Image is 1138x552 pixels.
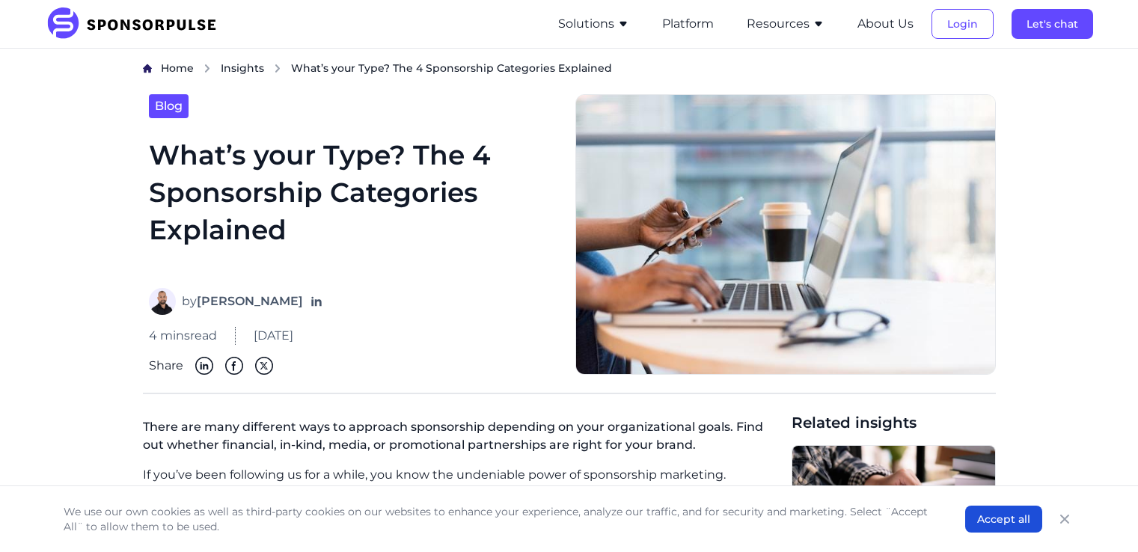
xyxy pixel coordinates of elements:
[931,9,994,39] button: Login
[46,7,227,40] img: SponsorPulse
[662,15,714,33] button: Platform
[254,327,293,345] span: [DATE]
[273,64,282,73] img: chevron right
[1012,9,1093,39] button: Let's chat
[203,64,212,73] img: chevron right
[161,61,194,75] span: Home
[182,292,303,310] span: by
[792,412,996,433] span: Related insights
[149,94,189,118] a: Blog
[255,357,273,375] img: Twitter
[221,61,264,76] a: Insights
[143,412,780,466] p: There are many different ways to approach sponsorship depending on your organizational goals. Fin...
[309,294,324,309] a: Follow on LinkedIn
[149,288,176,315] img: Eddy Sidani
[575,94,996,375] img: Image courtesy Christina @ wocintechchat.com via Unsplash
[143,64,152,73] img: Home
[197,294,303,308] strong: [PERSON_NAME]
[225,357,243,375] img: Facebook
[221,61,264,75] span: Insights
[143,466,780,502] p: If you’ve been following us for a while, you know the undeniable power of sponsorship marketing. ...
[965,506,1042,533] button: Accept all
[857,17,914,31] a: About Us
[161,61,194,76] a: Home
[1012,17,1093,31] a: Let's chat
[149,357,183,375] span: Share
[558,15,629,33] button: Solutions
[195,357,213,375] img: Linkedin
[857,15,914,33] button: About Us
[149,136,557,271] h1: What’s your Type? The 4 Sponsorship Categories Explained
[662,17,714,31] a: Platform
[64,504,935,534] p: We use our own cookies as well as third-party cookies on our websites to enhance your experience,...
[149,327,217,345] span: 4 mins read
[1054,509,1075,530] button: Close
[291,61,612,76] span: What’s your Type? The 4 Sponsorship Categories Explained
[931,17,994,31] a: Login
[747,15,825,33] button: Resources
